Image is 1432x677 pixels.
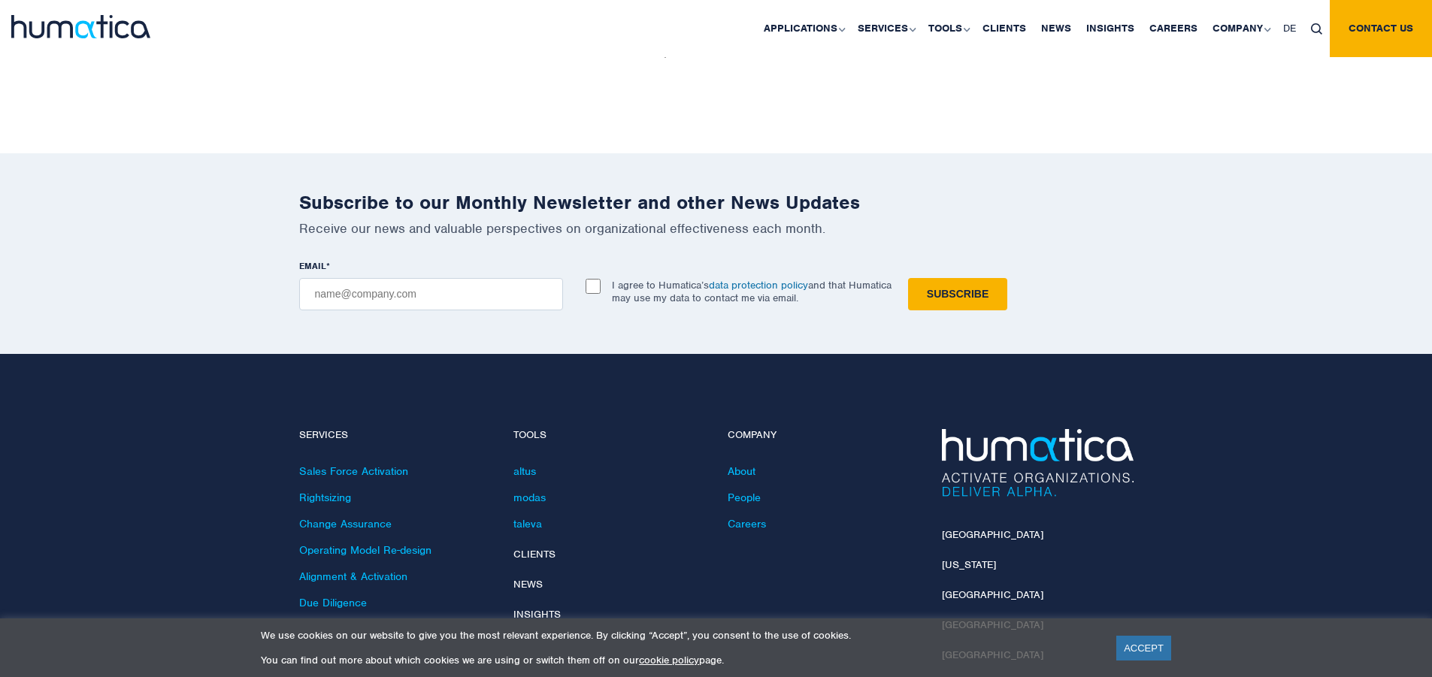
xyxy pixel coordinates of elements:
a: taleva [513,517,542,530]
h4: Tools [513,429,705,442]
a: Operating Model Re-design [299,543,431,557]
a: Sales Force Activation [299,464,408,478]
a: modas [513,491,546,504]
img: logo [11,15,150,38]
a: People [728,491,761,504]
a: [US_STATE] [942,558,996,571]
span: EMAIL [299,260,326,272]
input: Subscribe [908,278,1007,310]
a: Insights [513,608,561,621]
h4: Company [728,429,919,442]
a: data protection policy [709,279,808,292]
p: You can find out more about which cookies we are using or switch them off on our page. [261,654,1097,666]
a: altus [513,464,536,478]
input: I agree to Humatica’sdata protection policyand that Humatica may use my data to contact me via em... [586,279,601,294]
h2: Subscribe to our Monthly Newsletter and other News Updates [299,191,1134,214]
a: Alignment & Activation [299,570,407,583]
p: I agree to Humatica’s and that Humatica may use my data to contact me via email. [612,279,892,304]
a: [GEOGRAPHIC_DATA] [942,588,1043,601]
h4: Services [299,429,491,442]
span: DE [1283,22,1296,35]
input: name@company.com [299,278,563,310]
a: [GEOGRAPHIC_DATA] [942,528,1043,541]
img: Humatica [942,429,1134,497]
a: Careers [728,517,766,530]
a: Clients [513,548,556,561]
a: Change Assurance [299,517,392,530]
a: Due Diligence [299,596,367,609]
p: We use cookies on our website to give you the most relevant experience. By clicking “Accept”, you... [261,629,1097,642]
p: Receive our news and valuable perspectives on organizational effectiveness each month. [299,220,1134,237]
a: About [728,464,755,478]
a: News [513,578,543,591]
a: ACCEPT [1116,636,1171,660]
a: Rightsizing [299,491,351,504]
img: search_icon [1311,23,1322,35]
a: cookie policy [639,654,699,666]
